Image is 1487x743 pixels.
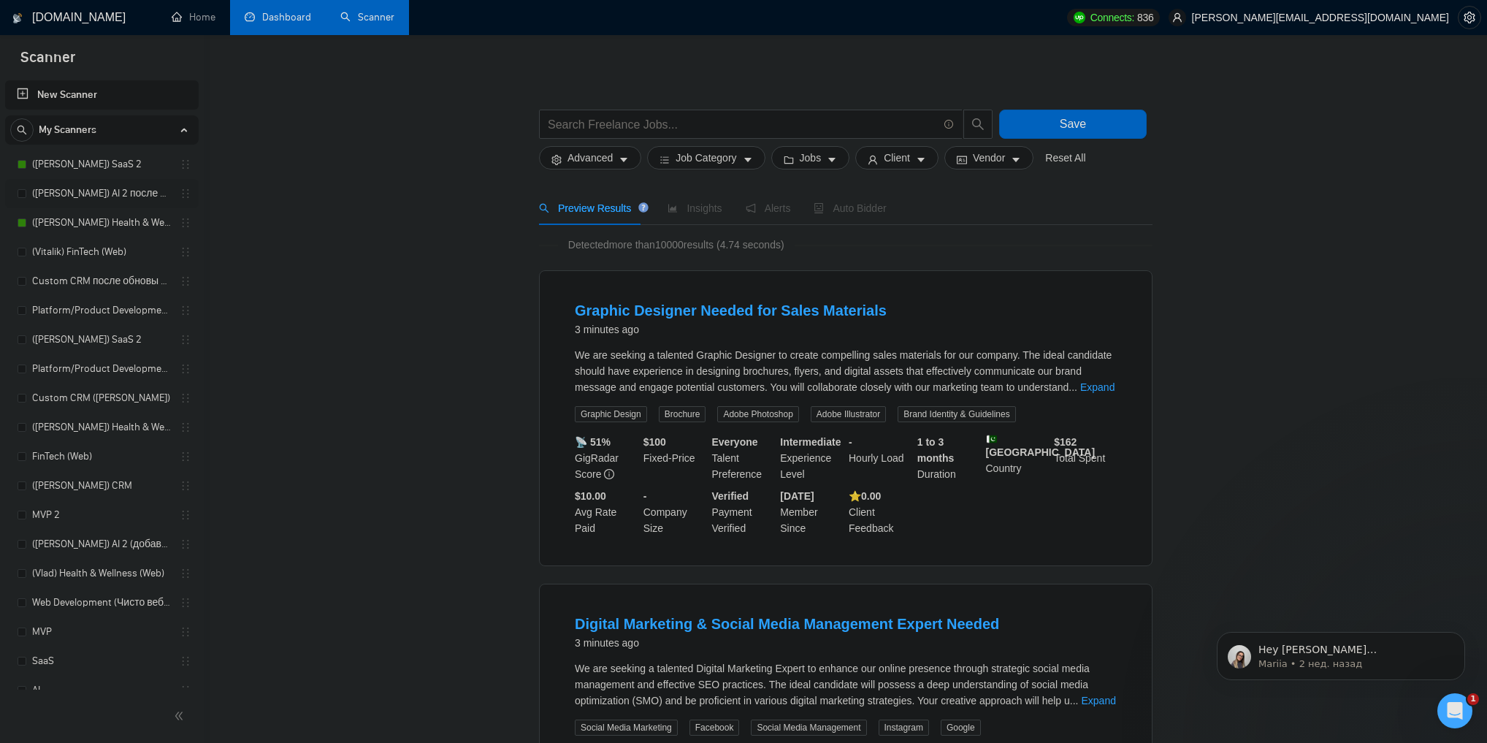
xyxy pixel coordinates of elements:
[964,118,992,131] span: search
[898,406,1015,422] span: Brand Identity & Guidelines
[539,202,644,214] span: Preview Results
[575,349,1112,393] span: We are seeking a talented Graphic Designer to create compelling sales materials for our company. ...
[32,442,171,471] a: FinTech (Web)
[567,150,613,166] span: Advanced
[180,246,191,258] span: holder
[32,588,171,617] a: Web Development (Чисто вебсайты)
[558,237,795,253] span: Detected more than 10000 results (4.74 seconds)
[572,434,641,482] div: GigRadar Score
[689,720,740,736] span: Facebook
[32,617,171,647] a: MVP
[914,434,983,482] div: Duration
[32,647,171,676] a: SaaS
[575,436,611,448] b: 📡 51%
[746,203,756,213] span: notification
[709,434,778,482] div: Talent Preference
[814,203,824,213] span: robot
[641,434,709,482] div: Fixed-Price
[12,7,23,30] img: logo
[1459,12,1480,23] span: setting
[1081,695,1115,706] a: Expand
[180,392,191,404] span: holder
[11,125,33,135] span: search
[539,203,549,213] span: search
[849,436,852,448] b: -
[643,490,647,502] b: -
[941,720,981,736] span: Google
[1437,693,1472,728] iframe: Intercom live chat
[659,406,706,422] span: Brochure
[32,267,171,296] a: Custom CRM после обновы профилей
[180,334,191,346] span: holder
[180,217,191,229] span: holder
[944,120,954,129] span: info-circle
[32,296,171,325] a: Platform/Product Development (Чисто продкты) (после обновы профилей)
[709,488,778,536] div: Payment Verified
[916,154,926,165] span: caret-down
[575,406,647,422] span: Graphic Design
[849,490,881,502] b: ⭐️ 0.00
[180,568,191,579] span: holder
[717,406,798,422] span: Adobe Photoshop
[846,488,914,536] div: Client Feedback
[1069,381,1077,393] span: ...
[777,488,846,536] div: Member Since
[575,720,678,736] span: Social Media Marketing
[575,663,1090,706] span: We are seeking a talented Digital Marketing Expert to enhance our online presence through strateg...
[712,490,749,502] b: Verified
[1467,693,1479,705] span: 1
[32,530,171,559] a: ([PERSON_NAME]) AI 2 (добавить теги, заточить под АИ, сумо в кавер добавить)
[1060,115,1086,133] span: Save
[944,146,1033,169] button: idcardVendorcaret-down
[751,720,866,736] span: Social Media Management
[604,469,614,479] span: info-circle
[548,115,938,134] input: Search Freelance Jobs...
[780,490,814,502] b: [DATE]
[983,434,1052,482] div: Country
[1074,12,1085,23] img: upwork-logo.png
[637,201,650,214] div: Tooltip anchor
[855,146,939,169] button: userClientcaret-down
[32,354,171,384] a: Platform/Product Development (Чисто продкты)
[180,626,191,638] span: holder
[1070,695,1079,706] span: ...
[180,159,191,170] span: holder
[641,488,709,536] div: Company Size
[180,655,191,667] span: holder
[868,154,878,165] span: user
[811,406,886,422] span: Adobe Illustrator
[539,146,641,169] button: settingAdvancedcaret-down
[1458,6,1481,29] button: setting
[174,709,188,723] span: double-left
[575,302,887,319] a: Graphic Designer Needed for Sales Materials
[180,275,191,287] span: holder
[1054,436,1077,448] b: $ 162
[879,720,929,736] span: Instagram
[643,436,666,448] b: $ 100
[1051,434,1120,482] div: Total Spent
[1090,9,1134,26] span: Connects:
[180,451,191,462] span: holder
[668,203,678,213] span: area-chart
[32,471,171,500] a: ([PERSON_NAME]) CRM
[1137,9,1153,26] span: 836
[1172,12,1182,23] span: user
[575,660,1117,709] div: We are seeking a talented Digital Marketing Expert to enhance our online presence through strateg...
[32,413,171,442] a: ([PERSON_NAME]) Health & Wellness (Web)
[619,154,629,165] span: caret-down
[32,559,171,588] a: (Vlad) Health & Wellness (Web)
[551,154,562,165] span: setting
[1080,381,1115,393] a: Expand
[17,80,187,110] a: New Scanner
[39,115,96,145] span: My Scanners
[814,202,886,214] span: Auto Bidder
[575,347,1117,395] div: We are seeking a talented Graphic Designer to create compelling sales materials for our company. ...
[180,480,191,492] span: holder
[10,118,34,142] button: search
[986,434,1096,458] b: [GEOGRAPHIC_DATA]
[1195,601,1487,704] iframe: Intercom notifications сообщение
[777,434,846,482] div: Experience Level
